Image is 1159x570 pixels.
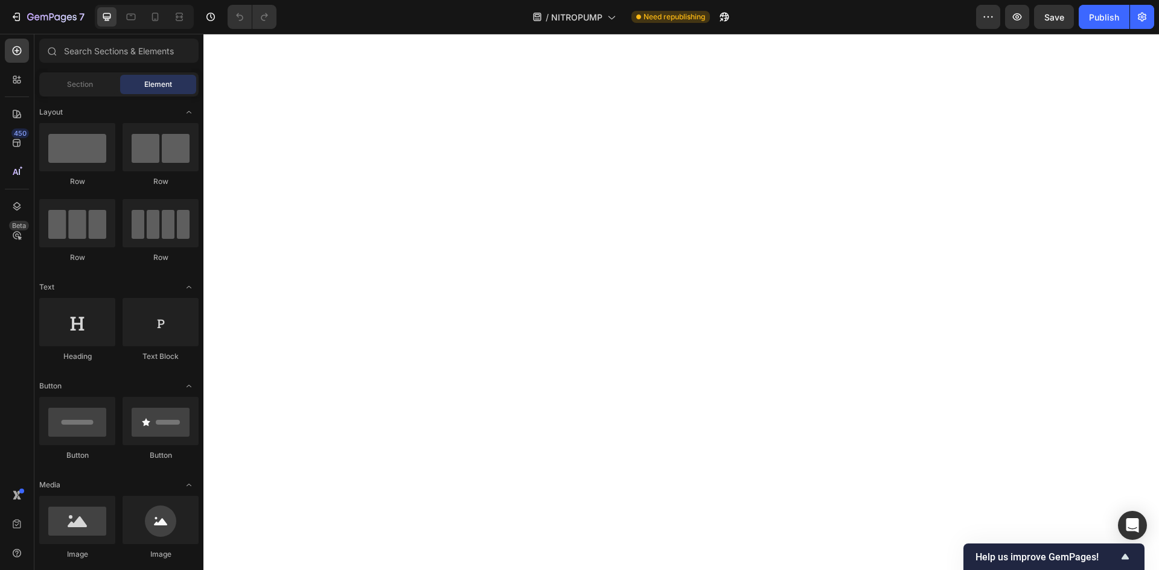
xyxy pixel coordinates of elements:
span: Need republishing [643,11,705,22]
span: Help us improve GemPages! [975,551,1118,563]
div: Image [39,549,115,560]
span: Button [39,381,62,391]
span: / [546,11,549,24]
button: Show survey - Help us improve GemPages! [975,549,1132,564]
div: Heading [39,351,115,362]
span: Layout [39,107,63,118]
input: Search Sections & Elements [39,39,199,63]
span: Element [144,79,172,90]
div: Undo/Redo [228,5,276,29]
span: Toggle open [179,376,199,396]
button: Save [1034,5,1074,29]
span: Text [39,282,54,293]
div: Beta [9,221,29,230]
button: 7 [5,5,90,29]
span: Media [39,480,60,490]
div: 450 [11,128,29,138]
span: Section [67,79,93,90]
button: Publish [1079,5,1129,29]
span: Save [1044,12,1064,22]
div: Row [123,176,199,187]
div: Button [39,450,115,461]
span: Toggle open [179,277,199,297]
div: Publish [1089,11,1119,24]
div: Button [123,450,199,461]
div: Row [39,252,115,263]
span: Toggle open [179,475,199,495]
div: Row [123,252,199,263]
div: Row [39,176,115,187]
div: Text Block [123,351,199,362]
div: Open Intercom Messenger [1118,511,1147,540]
span: NITROPUMP [551,11,602,24]
p: 7 [79,10,85,24]
div: Image [123,549,199,560]
iframe: Design area [203,34,1159,570]
span: Toggle open [179,103,199,122]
